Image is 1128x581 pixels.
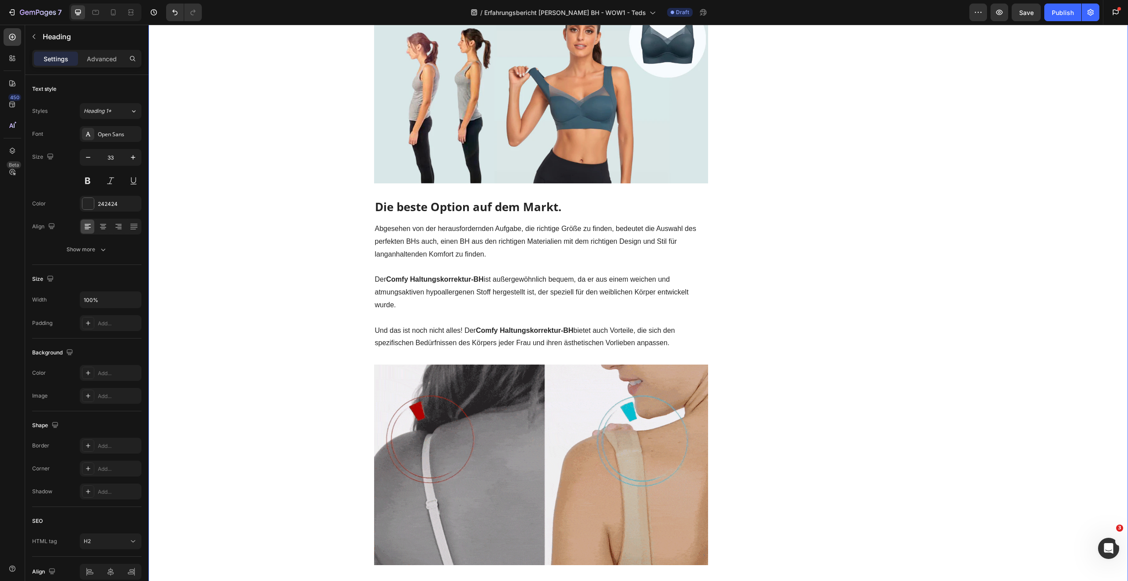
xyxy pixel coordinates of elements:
[226,198,559,236] p: Abgesehen von der herausfordernden Aufgabe, die richtige Größe zu finden, bedeutet die Auswahl de...
[80,103,141,119] button: Heading 1*
[32,517,43,525] div: SEO
[32,221,57,233] div: Align
[80,292,141,308] input: Auto
[226,300,559,325] p: Und das ist noch nicht alles! Der bietet auch Vorteile, die sich den spezifischen Bedürfnissen de...
[226,174,413,190] strong: Die beste Option auf dem Markt.
[32,200,46,208] div: Color
[480,8,482,17] span: /
[32,442,49,450] div: Border
[98,369,139,377] div: Add...
[98,488,139,496] div: Add...
[67,245,108,254] div: Show more
[226,249,559,287] p: Der ist außergewöhnlich bequem, da er aus einem weichen und atmungsaktiven hypoallergenen Stoff h...
[98,465,139,473] div: Add...
[98,320,139,328] div: Add...
[32,242,141,257] button: Show more
[327,302,425,309] strong: Comfy Haltungskorrektur-BH
[8,94,21,101] div: 450
[58,7,62,18] p: 7
[1019,9,1034,16] span: Save
[80,533,141,549] button: H2
[1044,4,1081,21] button: Publish
[32,392,48,400] div: Image
[32,488,52,495] div: Shadow
[44,54,68,63] p: Settings
[1052,8,1074,17] div: Publish
[98,392,139,400] div: Add...
[98,442,139,450] div: Add...
[32,107,48,115] div: Styles
[43,31,138,42] p: Heading
[7,161,21,168] div: Beta
[84,107,111,115] span: Heading 1*
[1098,538,1119,559] iframe: Intercom live chat
[32,369,46,377] div: Color
[32,151,56,163] div: Size
[4,4,66,21] button: 7
[1116,525,1123,532] span: 3
[32,537,57,545] div: HTML tag
[226,340,560,540] img: Alt Image
[32,296,47,304] div: Width
[32,420,60,432] div: Shape
[98,130,139,138] div: Open Sans
[148,25,1128,581] iframe: Design area
[32,347,75,359] div: Background
[676,8,689,16] span: Draft
[166,4,202,21] div: Undo/Redo
[32,319,52,327] div: Padding
[87,54,117,63] p: Advanced
[1012,4,1041,21] button: Save
[237,251,335,258] strong: Comfy Haltungskorrektur-BH
[484,8,646,17] span: Erfahrungsbericht [PERSON_NAME] BH - WOW1 - Teds
[32,85,56,93] div: Text style
[32,465,50,473] div: Corner
[84,538,91,544] span: H2
[98,200,139,208] div: 242424
[32,566,57,578] div: Align
[32,130,43,138] div: Font
[32,273,56,285] div: Size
